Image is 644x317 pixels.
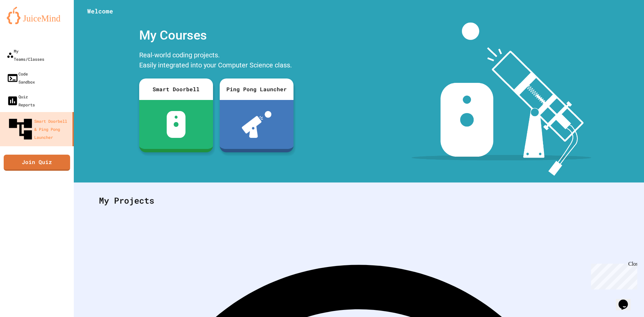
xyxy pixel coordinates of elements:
[136,22,297,48] div: My Courses
[92,188,626,214] div: My Projects
[7,47,44,63] div: My Teams/Classes
[167,111,186,138] img: sdb-white.svg
[220,78,293,100] div: Ping Pong Launcher
[7,7,67,24] img: logo-orange.svg
[139,78,213,100] div: Smart Doorbell
[7,70,35,86] div: Code Sandbox
[3,3,46,43] div: Chat with us now!Close
[242,111,272,138] img: ppl-with-ball.png
[136,48,297,73] div: Real-world coding projects. Easily integrated into your Computer Science class.
[588,261,637,289] iframe: chat widget
[7,93,35,109] div: Quiz Reports
[616,290,637,310] iframe: chat widget
[4,155,70,171] a: Join Quiz
[412,22,591,176] img: banner-image-my-projects.png
[7,115,70,143] div: Smart Doorbell & Ping Pong Launcher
